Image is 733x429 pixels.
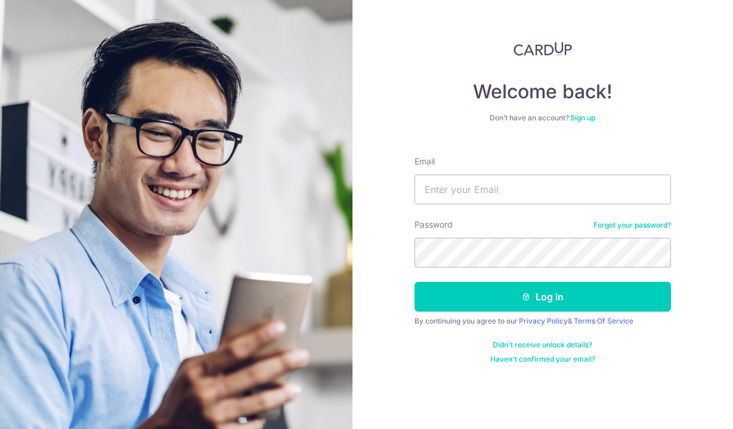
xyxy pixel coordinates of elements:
label: Email [415,156,435,167]
label: Password [415,219,453,231]
button: Log in [415,282,671,312]
a: Haven't confirmed your email? [490,355,595,364]
div: Don’t have an account? [415,113,671,123]
a: Sign up [570,113,595,122]
a: Didn't receive unlock details? [493,340,592,350]
img: CardUp Logo [514,42,572,56]
a: Forgot your password? [593,220,671,230]
a: Privacy Policy [519,316,568,325]
input: Enter your Email [415,175,671,204]
div: By continuing you agree to our & [415,316,671,326]
a: Terms Of Service [574,316,633,325]
h4: Welcome back! [415,80,671,104]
